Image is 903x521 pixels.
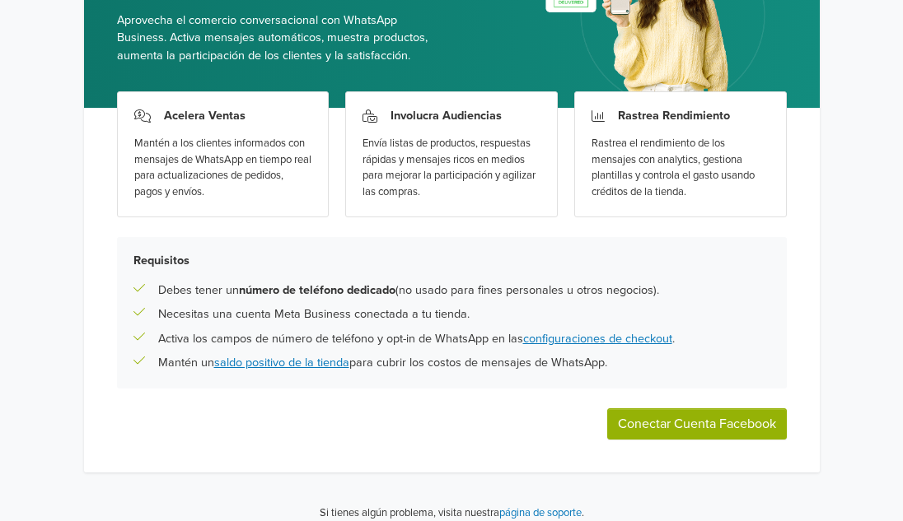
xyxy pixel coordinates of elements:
a: saldo positivo de la tienda [214,356,349,370]
h3: Acelera Ventas [164,109,246,123]
a: página de soporte [499,506,582,519]
div: Mantén a los clientes informados con mensajes de WhatsApp en tiempo real para actualizaciones de ... [134,136,312,200]
b: número de teléfono dedicado [239,283,395,297]
button: Conectar Cuenta Facebook [607,408,787,440]
p: Mantén un para cubrir los costos de mensajes de WhatsApp. [158,354,607,372]
h3: Rastrea Rendimiento [618,109,730,123]
h5: Requisitos [133,254,770,267]
div: Rastrea el rendimiento de los mensajes con analytics, gestiona plantillas y controla el gasto usa... [592,136,770,200]
p: Necesitas una cuenta Meta Business conectada a tu tienda. [158,305,470,323]
p: Debes tener un (no usado para fines personales u otros negocios). [158,281,659,300]
span: Aprovecha el comercio conversacional con WhatsApp Business. Activa mensajes automáticos, muestra ... [117,12,439,65]
a: configuraciones de checkout [523,332,672,346]
p: Activa los campos de número de teléfono y opt-in de WhatsApp en las . [158,330,675,348]
h3: Involucra Audiencias [391,109,502,123]
div: Envía listas de productos, respuestas rápidas y mensajes ricos en medios para mejorar la particip... [363,136,540,200]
